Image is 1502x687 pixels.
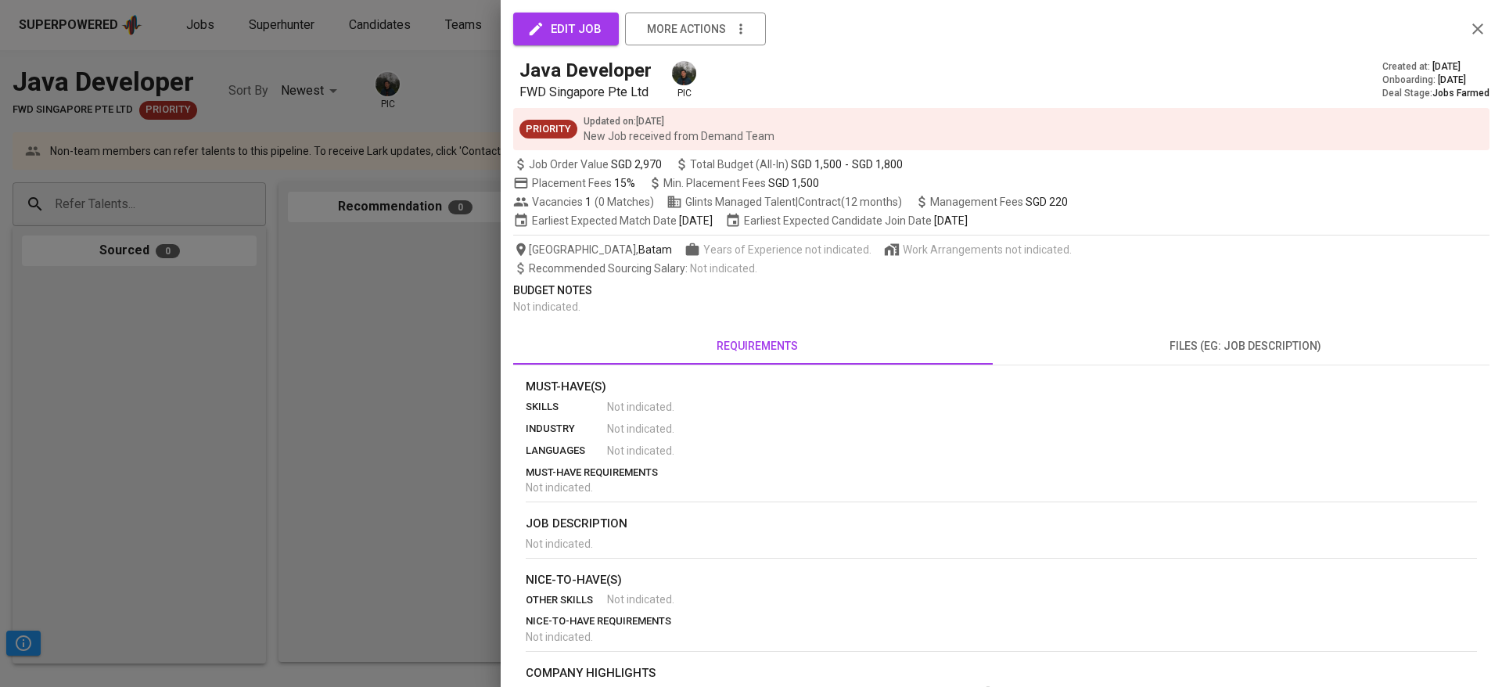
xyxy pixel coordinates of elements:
[903,242,1072,257] span: Work Arrangements not indicated.
[725,213,968,228] span: Earliest Expected Candidate Join Date
[526,538,593,550] span: Not indicated .
[526,571,1477,589] p: nice-to-have(s)
[526,664,1477,682] p: company highlights
[1432,60,1461,74] span: [DATE]
[679,213,713,228] span: [DATE]
[526,481,593,494] span: Not indicated .
[526,465,1477,480] p: must-have requirements
[672,61,696,85] img: glenn@glints.com
[513,156,662,172] span: Job Order Value
[513,300,580,313] span: Not indicated .
[607,399,674,415] span: Not indicated .
[930,196,1068,208] span: Management Fees
[667,194,902,210] span: Glints Managed Talent | Contract (12 months)
[1011,336,1480,356] span: files (eg: job description)
[614,177,635,189] span: 15%
[1026,196,1068,208] span: SGD 220
[526,592,607,608] p: other skills
[526,631,593,643] span: Not indicated .
[674,156,903,172] span: Total Budget (All-In)
[513,13,619,45] button: edit job
[607,421,674,437] span: Not indicated .
[638,242,672,257] span: Batam
[526,399,607,415] p: skills
[584,128,774,144] p: New Job received from Demand Team
[526,515,1477,533] p: job description
[584,114,774,128] p: Updated on : [DATE]
[768,177,819,189] span: SGD 1,500
[607,592,674,607] span: Not indicated .
[583,194,591,210] span: 1
[519,122,577,137] span: Priority
[532,177,635,189] span: Placement Fees
[852,156,903,172] span: SGD 1,800
[513,282,1489,299] p: Budget Notes
[529,262,690,275] span: Recommended Sourcing Salary :
[519,58,652,83] h5: Java Developer
[526,378,1477,396] p: Must-Have(s)
[647,20,726,39] span: more actions
[934,213,968,228] span: [DATE]
[513,213,713,228] span: Earliest Expected Match Date
[845,156,849,172] span: -
[1382,87,1489,100] div: Deal Stage :
[791,156,842,172] span: SGD 1,500
[513,242,672,257] span: [GEOGRAPHIC_DATA] ,
[607,443,674,459] span: Not indicated .
[670,59,698,100] div: pic
[703,242,871,257] span: Years of Experience not indicated.
[526,421,607,437] p: industry
[530,19,602,39] span: edit job
[519,85,649,99] span: FWD Singapore Pte Ltd
[526,613,1477,629] p: nice-to-have requirements
[690,262,757,275] span: Not indicated .
[526,443,607,459] p: languages
[523,336,992,356] span: requirements
[1432,88,1489,99] span: Jobs Farmed
[1438,74,1466,87] span: [DATE]
[611,156,662,172] span: SGD 2,970
[625,13,766,45] button: more actions
[663,177,819,189] span: Min. Placement Fees
[1382,60,1489,74] div: Created at :
[1382,74,1489,87] div: Onboarding :
[513,194,654,210] span: Vacancies ( 0 Matches )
